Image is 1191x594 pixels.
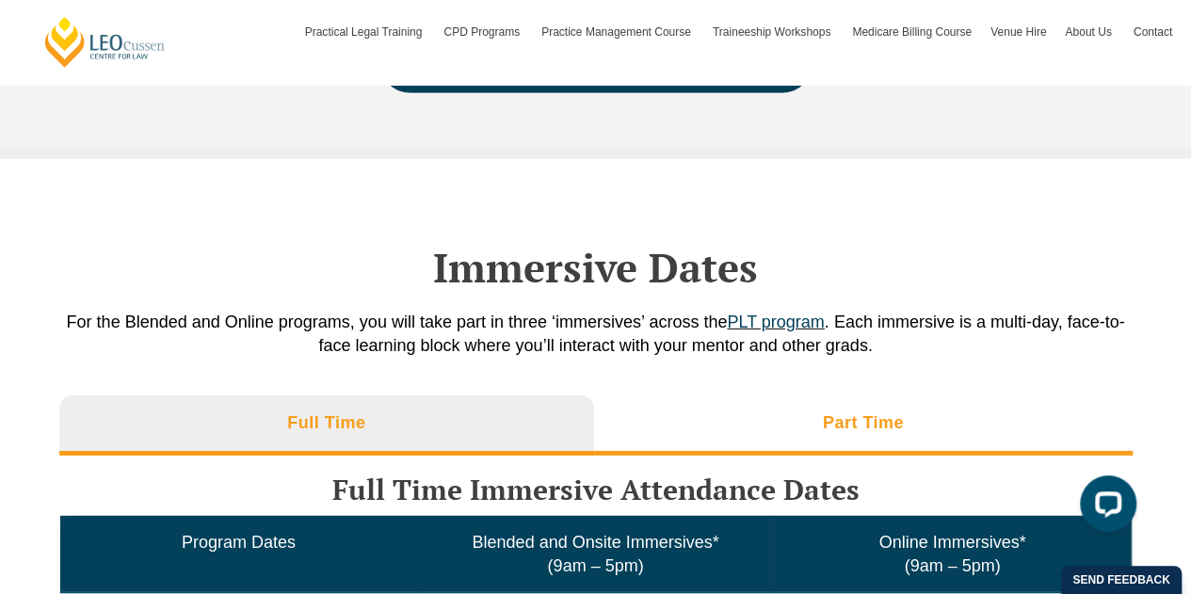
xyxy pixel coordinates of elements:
[532,5,703,59] a: Practice Management Course
[703,5,843,59] a: Traineeship Workshops
[182,533,296,552] span: Program Dates
[296,5,435,59] a: Practical Legal Training
[981,5,1055,59] a: Venue Hire
[59,311,1133,358] p: For the Blended and Online programs, you will take part in three ‘immersives’ across the . Each i...
[434,5,532,59] a: CPD Programs
[878,533,1025,575] span: Online Immersives* (9am – 5pm)
[59,474,1133,506] h3: Full Time Immersive Attendance Dates
[727,313,824,331] a: PLT program
[1065,468,1144,547] iframe: LiveChat chat widget
[1124,5,1182,59] a: Contact
[472,533,718,575] span: Blended and Onsite Immersives* (9am – 5pm)
[42,15,168,69] a: [PERSON_NAME] Centre for Law
[1055,5,1123,59] a: About Us
[59,244,1133,291] h2: Immersive Dates
[823,412,904,434] h3: Part Time
[843,5,981,59] a: Medicare Billing Course
[287,412,365,434] h3: Full Time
